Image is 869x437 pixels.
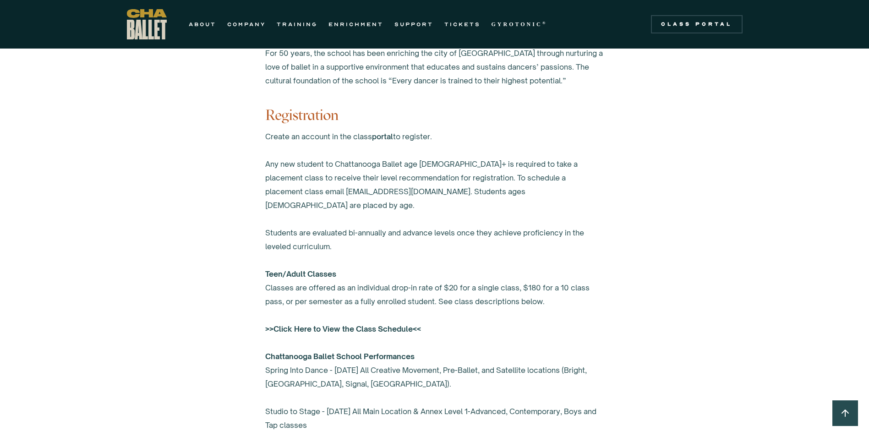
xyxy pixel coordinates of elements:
[372,132,393,141] a: portal
[265,352,415,361] strong: Chattanooga Ballet School Performances
[227,19,266,30] a: COMPANY
[277,19,317,30] a: TRAINING
[265,130,604,432] div: Create an account in the class to register. Any new student to Chattanooga Ballet age [DEMOGRAPHI...
[492,21,542,27] strong: GYROTONIC
[127,9,167,39] a: home
[265,324,421,333] a: >>Click Here to View the Class Schedule<<
[265,33,604,87] div: Chattanooga Ballet's School offers exceptional ballet training to over 450 dancers of all ages. F...
[542,21,547,25] sup: ®
[328,19,383,30] a: ENRICHMENT
[492,19,547,30] a: GYROTONIC®
[651,15,743,33] a: Class Portal
[189,19,216,30] a: ABOUT
[656,21,737,28] div: Class Portal
[265,269,336,279] strong: Teen/Adult Classes
[394,19,433,30] a: SUPPORT
[265,97,604,124] h3: Registration
[444,19,481,30] a: TICKETS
